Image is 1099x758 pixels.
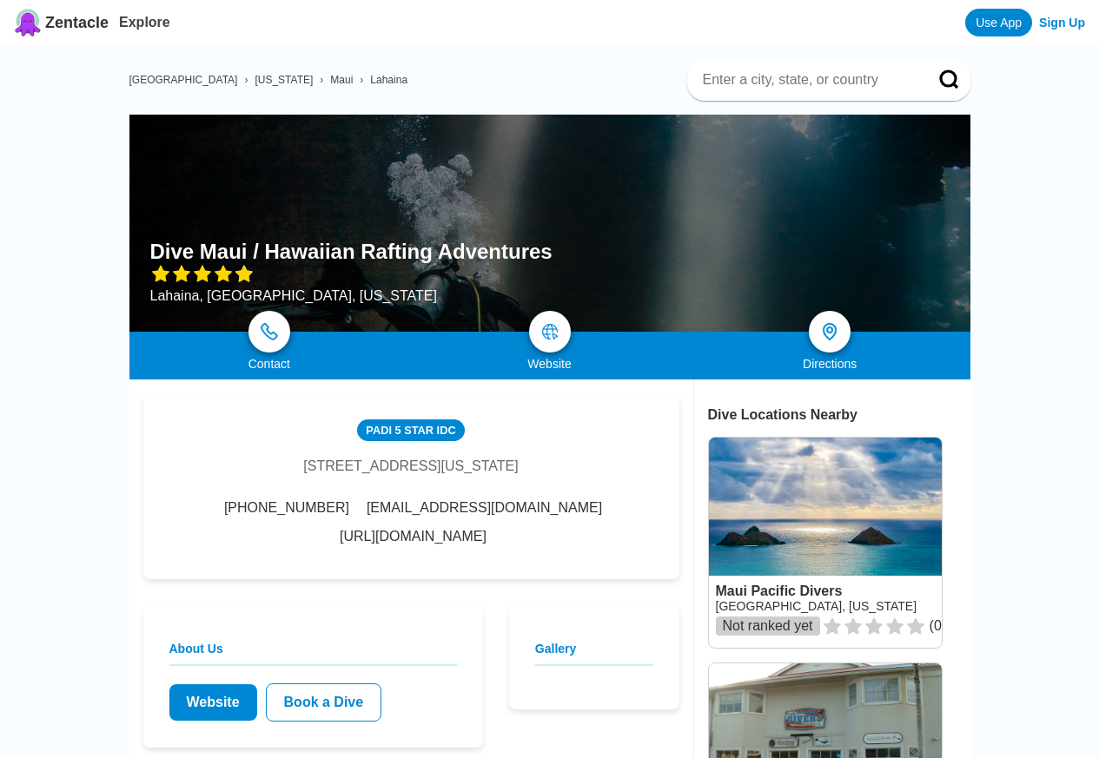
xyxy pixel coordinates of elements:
input: Enter a city, state, or country [701,71,915,89]
h2: About Us [169,642,457,666]
a: Sign Up [1039,16,1085,30]
a: map [529,311,571,353]
span: [PHONE_NUMBER] [224,500,349,516]
div: Contact [129,357,410,371]
a: Book a Dive [266,683,382,722]
a: Zentacle logoZentacle [14,9,109,36]
img: map [541,323,559,340]
a: Explore [119,15,170,30]
h1: Dive Maui / Hawaiian Rafting Adventures [150,240,553,264]
img: Zentacle logo [14,9,42,36]
a: Website [169,684,257,721]
span: › [360,74,363,86]
a: Maui [330,74,353,86]
span: › [320,74,323,86]
img: phone [261,323,278,340]
h2: Gallery [535,642,653,666]
a: Use App [965,9,1032,36]
div: [STREET_ADDRESS][US_STATE] [303,458,518,474]
a: [GEOGRAPHIC_DATA], [US_STATE] [716,599,917,613]
div: Directions [690,357,970,371]
span: › [244,74,248,86]
span: [EMAIL_ADDRESS][DOMAIN_NAME] [367,500,602,516]
span: Zentacle [45,14,109,32]
a: [GEOGRAPHIC_DATA] [129,74,238,86]
a: [URL][DOMAIN_NAME] [340,529,487,544]
img: directions [819,321,840,342]
div: Lahaina, [GEOGRAPHIC_DATA], [US_STATE] [150,288,553,304]
div: Website [409,357,690,371]
div: Dive Locations Nearby [708,407,970,423]
a: [US_STATE] [255,74,313,86]
a: Lahaina [370,74,407,86]
div: PADI 5 Star IDC [357,419,464,441]
a: directions [809,311,851,353]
